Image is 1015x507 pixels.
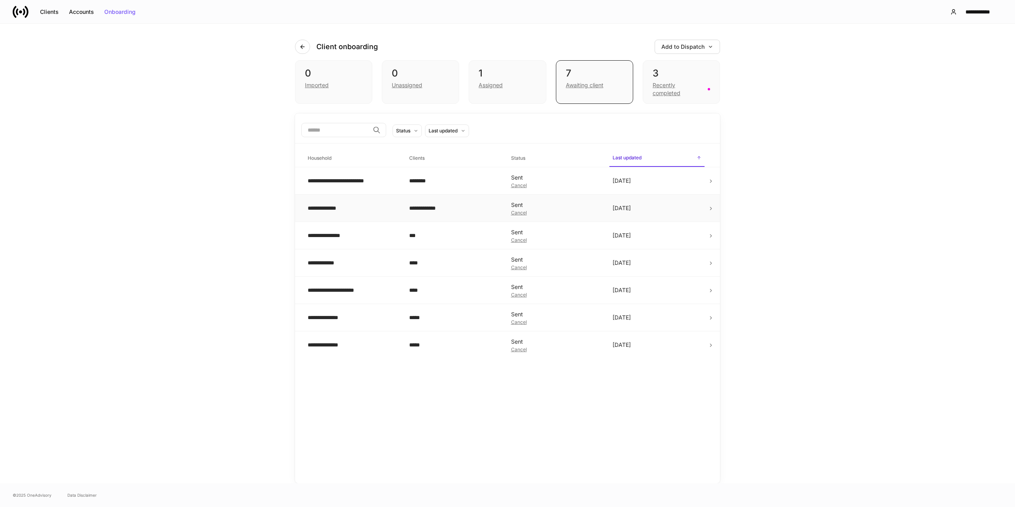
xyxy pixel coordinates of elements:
td: [DATE] [606,331,708,359]
div: 1 [479,67,536,80]
span: Last updated [609,150,705,167]
button: Cancel [511,183,527,188]
button: Add to Dispatch [655,40,720,54]
div: Sent [511,228,600,236]
h6: Clients [409,154,425,162]
div: Recently completed [653,81,703,97]
button: Cancel [511,320,527,325]
td: [DATE] [606,304,708,331]
div: Sent [511,283,600,291]
div: Status [396,127,410,134]
div: Unassigned [392,81,422,89]
div: Add to Dispatch [661,44,713,50]
div: 3 [653,67,710,80]
td: [DATE] [606,195,708,222]
td: [DATE] [606,222,708,249]
h4: Client onboarding [316,42,378,52]
td: [DATE] [606,277,708,304]
div: Clients [40,9,59,15]
div: 7Awaiting client [556,60,633,104]
a: Data Disclaimer [67,492,97,498]
span: © 2025 OneAdvisory [13,492,52,498]
button: Cancel [511,210,527,215]
h6: Household [308,154,331,162]
button: Cancel [511,347,527,352]
div: Sent [511,256,600,264]
span: Household [304,150,400,166]
button: Cancel [511,293,527,297]
td: [DATE] [606,249,708,277]
div: 0Imported [295,60,372,104]
h6: Status [511,154,525,162]
div: 3Recently completed [643,60,720,104]
div: Onboarding [104,9,136,15]
div: Assigned [479,81,503,89]
div: 0 [392,67,449,80]
div: Sent [511,338,600,346]
button: Onboarding [99,6,141,18]
button: Cancel [511,238,527,243]
div: Sent [511,174,600,182]
div: Sent [511,201,600,209]
button: Status [393,124,422,137]
span: Status [508,150,603,166]
div: Accounts [69,9,94,15]
h6: Last updated [613,154,642,161]
button: Last updated [425,124,469,137]
div: Sent [511,310,600,318]
button: Accounts [64,6,99,18]
span: Clients [406,150,501,166]
div: Last updated [429,127,458,134]
div: 7 [566,67,623,80]
button: Clients [35,6,64,18]
td: [DATE] [606,167,708,195]
div: Imported [305,81,329,89]
div: Awaiting client [566,81,603,89]
div: 0 [305,67,362,80]
div: 0Unassigned [382,60,459,104]
button: Cancel [511,265,527,270]
div: 1Assigned [469,60,546,104]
